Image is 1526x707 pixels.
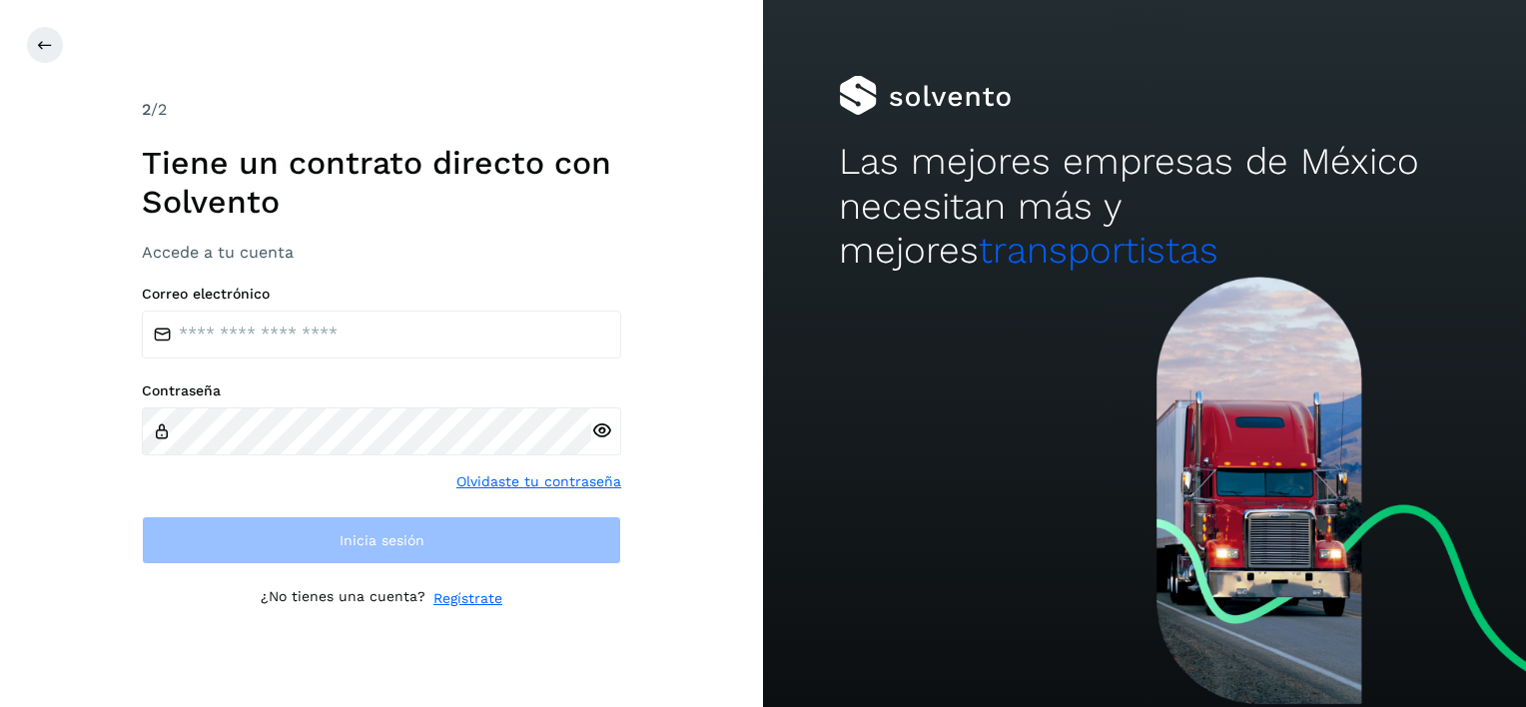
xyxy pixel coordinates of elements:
h2: Las mejores empresas de México necesitan más y mejores [839,140,1449,273]
p: ¿No tienes una cuenta? [261,588,425,609]
button: Inicia sesión [142,516,621,564]
a: Regístrate [433,588,502,609]
div: /2 [142,98,621,122]
label: Correo electrónico [142,286,621,303]
span: transportistas [979,229,1218,272]
label: Contraseña [142,382,621,399]
span: Inicia sesión [340,533,424,547]
a: Olvidaste tu contraseña [456,471,621,492]
h1: Tiene un contrato directo con Solvento [142,144,621,221]
span: 2 [142,100,151,119]
h3: Accede a tu cuenta [142,243,621,262]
